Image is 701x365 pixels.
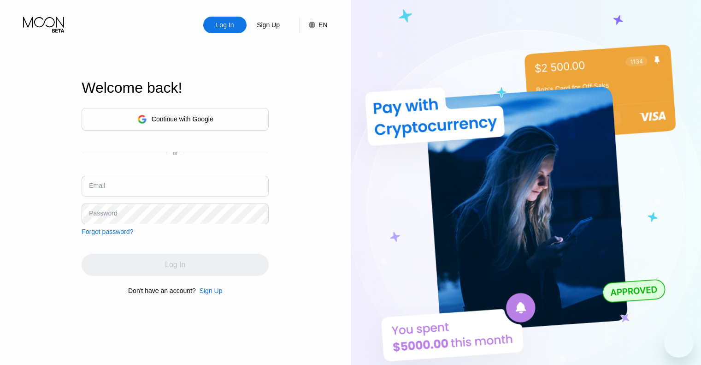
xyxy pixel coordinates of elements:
div: Log In [203,17,247,33]
div: Password [89,209,117,217]
div: or [173,150,178,156]
div: Continue with Google [82,108,269,131]
div: Sign Up [256,20,281,30]
div: Forgot password? [82,228,133,235]
div: EN [299,17,327,33]
div: Don't have an account? [128,287,196,294]
div: Log In [215,20,235,30]
div: Sign Up [247,17,290,33]
div: Welcome back! [82,79,269,96]
div: EN [318,21,327,29]
div: Email [89,182,105,189]
div: Continue with Google [152,115,213,123]
div: Sign Up [196,287,223,294]
div: Sign Up [200,287,223,294]
iframe: Кнопка запуска окна обмена сообщениями [664,328,694,358]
